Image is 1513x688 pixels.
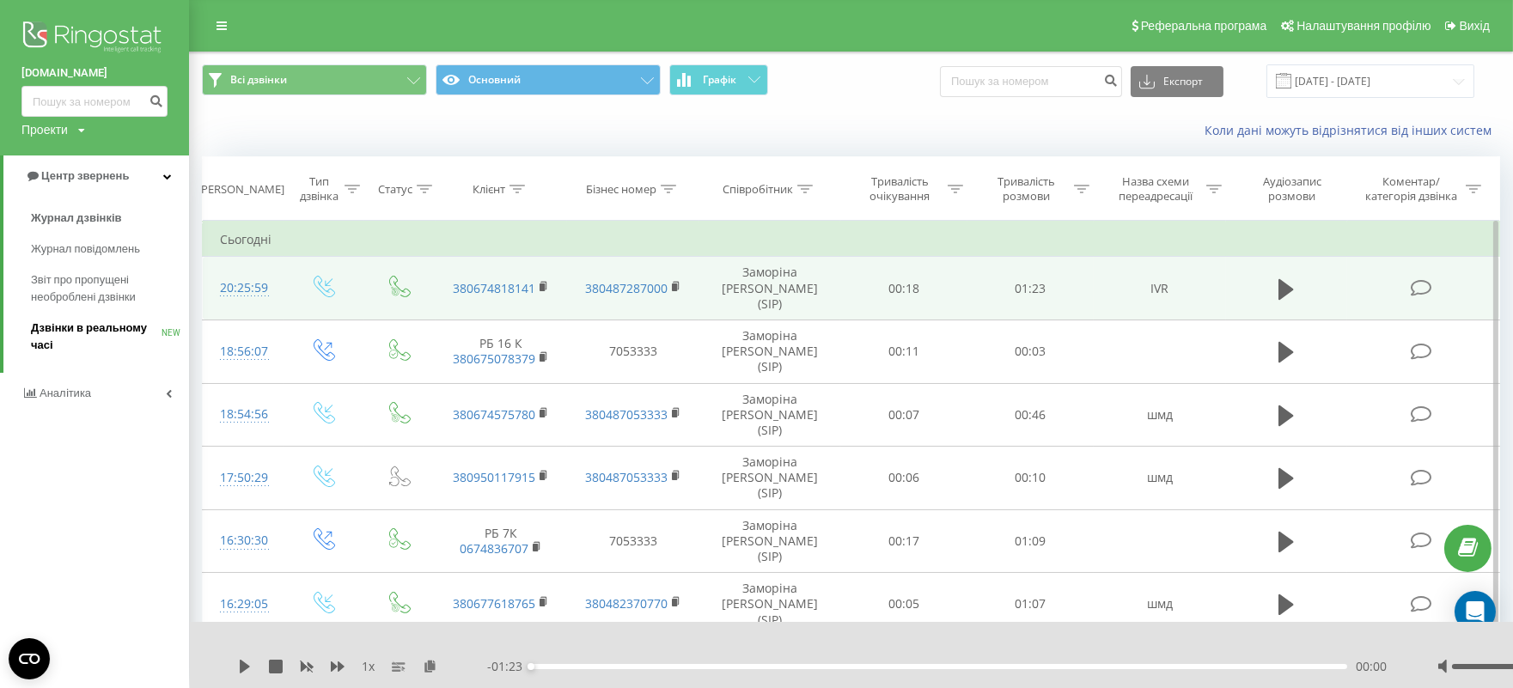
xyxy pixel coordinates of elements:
[220,588,266,621] div: 16:29:05
[567,320,699,383] td: 7053333
[460,540,528,557] a: 0674836707
[723,182,793,197] div: Співробітник
[585,406,668,423] a: 380487053333
[1094,447,1225,510] td: шмд
[453,350,535,367] a: 380675078379
[198,182,284,197] div: [PERSON_NAME]
[840,509,967,573] td: 00:17
[1131,66,1223,97] button: Експорт
[1455,591,1496,632] div: Open Intercom Messenger
[31,203,189,234] a: Журнал дзвінків
[453,280,535,296] a: 380674818141
[699,320,840,383] td: Заморіна [PERSON_NAME] (SIP)
[453,469,535,485] a: 380950117915
[378,182,412,197] div: Статус
[983,174,1070,204] div: Тривалість розмови
[299,174,340,204] div: Тип дзвінка
[202,64,427,95] button: Всі дзвінки
[220,335,266,368] div: 18:56:07
[220,524,266,557] div: 16:30:30
[21,121,68,138] div: Проекти
[453,406,535,423] a: 380674575780
[487,658,531,675] span: - 01:23
[586,182,656,197] div: Бізнес номер
[473,182,505,197] div: Клієнт
[967,573,1094,636] td: 01:07
[699,257,840,320] td: Заморіна [PERSON_NAME] (SIP)
[699,573,840,636] td: Заморіна [PERSON_NAME] (SIP)
[31,240,140,258] span: Журнал повідомлень
[31,271,180,306] span: Звіт про пропущені необроблені дзвінки
[857,174,943,204] div: Тривалість очікування
[1242,174,1344,204] div: Аудіозапис розмови
[1141,19,1267,33] span: Реферальна програма
[362,658,375,675] span: 1 x
[1205,122,1500,138] a: Коли дані можуть відрізнятися вiд інших систем
[31,265,189,313] a: Звіт про пропущені необроблені дзвінки
[567,509,699,573] td: 7053333
[1094,257,1225,320] td: IVR
[21,86,168,117] input: Пошук за номером
[1110,174,1202,204] div: Назва схеми переадресації
[1094,383,1225,447] td: шмд
[967,257,1094,320] td: 01:23
[9,638,50,679] button: Open CMP widget
[528,663,534,670] div: Accessibility label
[699,447,840,510] td: Заморіна [PERSON_NAME] (SIP)
[21,64,168,82] a: [DOMAIN_NAME]
[40,387,91,399] span: Аналiтика
[967,320,1094,383] td: 00:03
[31,210,122,227] span: Журнал дзвінків
[220,271,266,305] div: 20:25:59
[840,320,967,383] td: 00:11
[840,257,967,320] td: 00:18
[840,383,967,447] td: 00:07
[1356,658,1387,675] span: 00:00
[1296,19,1431,33] span: Налаштування профілю
[1460,19,1490,33] span: Вихід
[3,155,189,197] a: Центр звернень
[967,447,1094,510] td: 00:10
[436,64,661,95] button: Основний
[840,573,967,636] td: 00:05
[967,509,1094,573] td: 01:09
[699,509,840,573] td: Заморіна [PERSON_NAME] (SIP)
[703,74,736,86] span: Графік
[585,469,668,485] a: 380487053333
[220,461,266,495] div: 17:50:29
[436,320,567,383] td: РБ 16 К
[453,595,535,612] a: 380677618765
[669,64,768,95] button: Графік
[585,280,668,296] a: 380487287000
[1361,174,1461,204] div: Коментар/категорія дзвінка
[840,447,967,510] td: 00:06
[436,509,567,573] td: РБ 7К
[220,398,266,431] div: 18:54:56
[203,222,1500,257] td: Сьогодні
[41,169,129,182] span: Центр звернень
[31,320,162,354] span: Дзвінки в реальному часі
[230,73,287,87] span: Всі дзвінки
[21,17,168,60] img: Ringostat logo
[699,383,840,447] td: Заморіна [PERSON_NAME] (SIP)
[31,313,189,361] a: Дзвінки в реальному часіNEW
[585,595,668,612] a: 380482370770
[940,66,1122,97] input: Пошук за номером
[31,234,189,265] a: Журнал повідомлень
[1094,573,1225,636] td: шмд
[967,383,1094,447] td: 00:46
